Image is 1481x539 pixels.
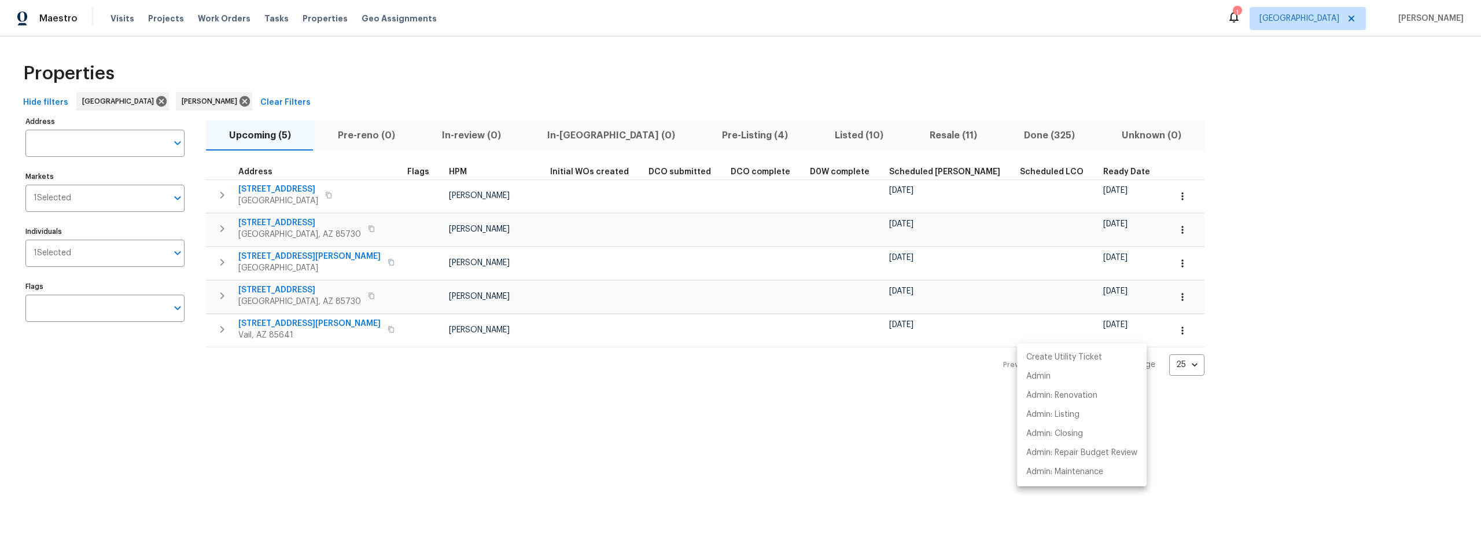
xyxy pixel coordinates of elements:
[1026,371,1051,383] p: Admin
[1026,447,1137,459] p: Admin: Repair Budget Review
[1026,351,1102,364] p: Create Utility Ticket
[1026,466,1103,478] p: Admin: Maintenance
[1026,409,1080,421] p: Admin: Listing
[1026,428,1083,440] p: Admin: Closing
[1026,390,1097,402] p: Admin: Renovation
